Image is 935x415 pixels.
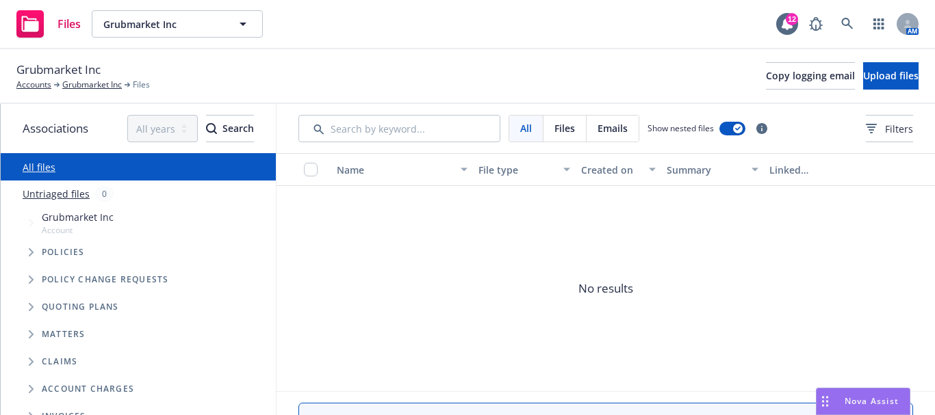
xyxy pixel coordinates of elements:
span: Policy change requests [42,276,168,284]
input: Select all [304,163,318,176]
span: Nova Assist [845,395,899,407]
input: Search by keyword... [298,115,500,142]
a: Untriaged files [23,187,90,201]
span: Matters [42,330,85,338]
span: Grubmarket Inc [16,61,101,79]
button: Filters [866,115,913,142]
span: Emails [598,121,628,135]
div: 12 [786,13,798,25]
button: SearchSearch [206,115,254,142]
a: Search [834,10,861,38]
span: Grubmarket Inc [42,210,114,224]
span: Upload files [863,69,919,82]
button: Linked associations [764,153,867,186]
div: Name [337,163,452,177]
span: All [520,121,532,135]
span: Quoting plans [42,303,119,311]
span: Files [57,18,81,29]
a: Accounts [16,79,51,91]
div: Drag to move [817,388,834,414]
span: Copy logging email [766,69,855,82]
button: Upload files [863,62,919,90]
span: Files [133,79,150,91]
button: Grubmarket Inc [92,10,263,38]
div: Search [206,116,254,142]
div: File type [478,163,555,177]
button: Copy logging email [766,62,855,90]
button: Summary [661,153,764,186]
button: Created on [576,153,661,186]
span: Files [554,121,575,135]
span: Account charges [42,385,134,393]
span: Policies [42,248,85,256]
a: Grubmarket Inc [62,79,122,91]
span: Account [42,224,114,236]
div: Summary [667,163,743,177]
a: Files [11,5,86,43]
span: Claims [42,358,77,366]
span: Filters [866,122,913,136]
button: Nova Assist [816,388,910,415]
div: Linked associations [769,163,861,177]
div: 0 [95,186,114,202]
span: Grubmarket Inc [103,17,222,31]
a: Switch app [865,10,893,38]
div: Created on [581,163,641,177]
button: File type [473,153,576,186]
span: Filters [885,122,913,136]
span: Associations [23,120,88,137]
a: Report a Bug [802,10,830,38]
a: All files [23,161,55,174]
button: Name [331,153,473,186]
span: No results [277,186,935,391]
span: Show nested files [648,122,714,134]
svg: Search [206,123,217,134]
